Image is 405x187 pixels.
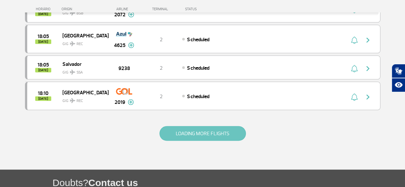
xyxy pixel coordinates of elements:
span: GIG [62,38,103,47]
img: sino-painel-voo.svg [351,65,358,73]
span: 2 [160,65,163,71]
span: REC [77,41,83,47]
span: [GEOGRAPHIC_DATA] [62,88,103,97]
span: Scheduled [187,65,209,71]
div: AIRLINE [108,7,140,11]
img: seta-direita-painel-voo.svg [364,36,372,44]
div: HORÁRIO [27,7,62,11]
span: Salvador [62,60,103,68]
span: SSA [77,70,83,75]
img: sino-painel-voo.svg [351,93,358,101]
span: [DATE] [35,97,51,101]
button: Abrir recursos assistivos. [392,78,405,92]
img: mais-info-painel-voo.svg [128,43,134,48]
span: 2 [160,36,163,43]
img: destiny_airplane.svg [70,98,75,103]
img: mais-info-painel-voo.svg [128,99,134,105]
span: [DATE] [35,40,51,44]
span: [DATE] [35,68,51,73]
span: Scheduled [187,36,209,43]
span: [GEOGRAPHIC_DATA] [62,31,103,40]
img: destiny_airplane.svg [70,41,75,46]
div: STATUS [182,7,234,11]
span: GIG [62,66,103,75]
span: 4625 [114,42,126,49]
span: 2025-09-30 18:10:00 [38,91,48,96]
div: ORIGIN [61,7,108,11]
span: GIG [62,95,103,104]
div: TERMINAL [140,7,182,11]
span: Scheduled [187,93,209,100]
img: seta-direita-painel-voo.svg [364,65,372,73]
button: LOADING MORE FLIGHTS [159,126,246,141]
span: 9238 [118,65,130,72]
span: 2 [160,93,163,100]
img: seta-direita-painel-voo.svg [364,93,372,101]
img: sino-painel-voo.svg [351,36,358,44]
div: Plugin de acessibilidade da Hand Talk. [392,64,405,92]
button: Abrir tradutor de língua de sinais. [392,64,405,78]
span: 2025-09-30 18:05:00 [37,63,49,67]
span: REC [77,98,83,104]
img: destiny_airplane.svg [70,70,75,75]
span: 2025-09-30 18:05:00 [37,34,49,39]
span: 2019 [115,98,125,106]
